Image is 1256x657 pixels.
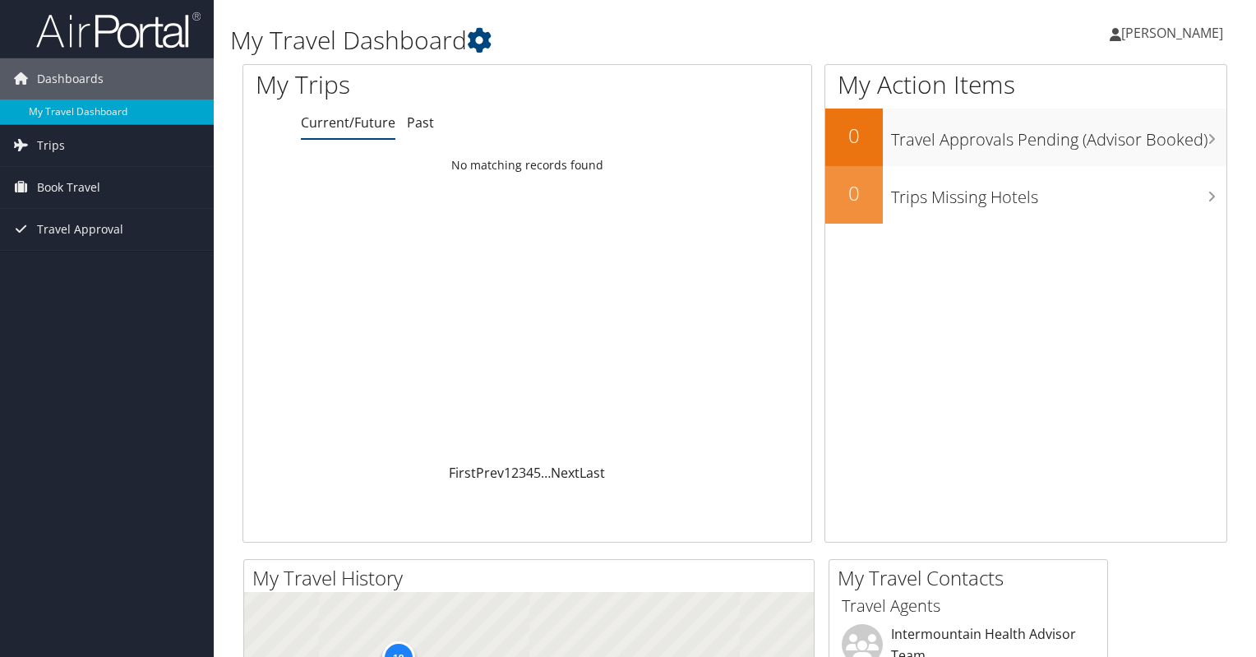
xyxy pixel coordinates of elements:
td: No matching records found [243,150,811,180]
a: 0Trips Missing Hotels [825,166,1226,224]
h2: My Travel Contacts [838,564,1107,592]
a: 1 [504,464,511,482]
h2: 0 [825,122,883,150]
h3: Travel Approvals Pending (Advisor Booked) [891,120,1226,151]
h1: My Travel Dashboard [230,23,903,58]
span: … [541,464,551,482]
span: Travel Approval [37,209,123,250]
a: 3 [519,464,526,482]
a: 4 [526,464,533,482]
h3: Travel Agents [842,595,1095,618]
span: [PERSON_NAME] [1121,24,1223,42]
span: Trips [37,125,65,166]
a: 5 [533,464,541,482]
span: Dashboards [37,58,104,99]
h2: My Travel History [252,564,814,592]
a: Next [551,464,580,482]
span: Book Travel [37,167,100,208]
a: 0Travel Approvals Pending (Advisor Booked) [825,109,1226,166]
a: Prev [476,464,504,482]
a: Current/Future [301,113,395,132]
a: First [449,464,476,482]
h1: My Action Items [825,67,1226,102]
a: 2 [511,464,519,482]
a: [PERSON_NAME] [1110,8,1240,58]
a: Last [580,464,605,482]
h3: Trips Missing Hotels [891,178,1226,209]
h1: My Trips [256,67,562,102]
a: Past [407,113,434,132]
img: airportal-logo.png [36,11,201,49]
h2: 0 [825,179,883,207]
